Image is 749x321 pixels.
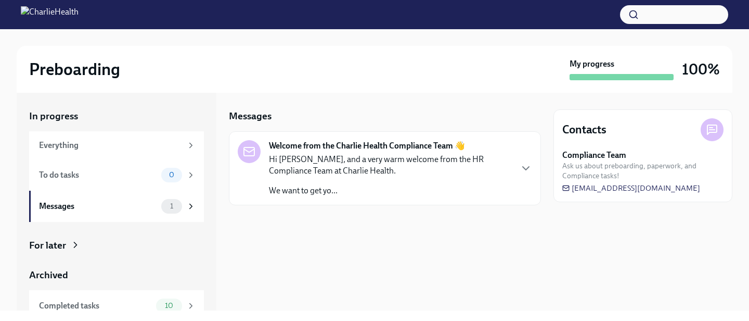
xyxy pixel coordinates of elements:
span: 10 [159,302,179,310]
img: CharlieHealth [21,6,79,23]
span: 1 [164,202,179,210]
div: Completed tasks [39,300,152,312]
a: In progress [29,109,204,123]
a: [EMAIL_ADDRESS][DOMAIN_NAME] [562,183,700,193]
strong: Welcome from the Charlie Health Compliance Team 👋 [269,140,465,152]
p: Hi [PERSON_NAME], and a very warm welcome from the HR Compliance Team at Charlie Health. [269,154,511,177]
a: Everything [29,131,204,159]
div: For later [29,239,66,252]
strong: My progress [570,58,614,70]
strong: Compliance Team [562,150,626,161]
p: We want to get yo... [269,185,511,196]
h4: Contacts [562,122,606,138]
h3: 100% [682,60,720,79]
span: Ask us about preboarding, paperwork, and Compliance tasks! [562,161,724,181]
div: Everything [39,140,182,151]
a: For later [29,239,204,252]
h5: Messages [229,109,272,123]
h2: Preboarding [29,59,120,80]
a: Messages1 [29,191,204,222]
div: Messages [39,201,157,212]
div: To do tasks [39,169,157,181]
a: To do tasks0 [29,159,204,191]
span: 0 [163,171,180,179]
a: Archived [29,268,204,282]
